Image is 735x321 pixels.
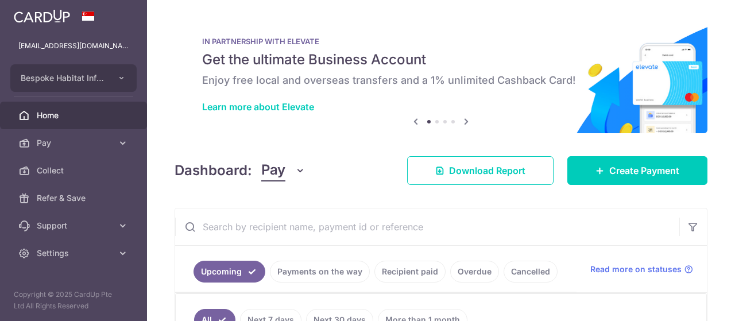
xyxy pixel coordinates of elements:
span: Create Payment [609,164,679,177]
button: Pay [261,160,305,181]
span: Refer & Save [37,192,113,204]
a: Download Report [407,156,554,185]
span: Pay [37,137,113,149]
a: Payments on the way [270,261,370,283]
input: Search by recipient name, payment id or reference [175,208,679,245]
a: Upcoming [194,261,265,283]
span: Support [37,220,113,231]
h6: Enjoy free local and overseas transfers and a 1% unlimited Cashback Card! [202,74,680,87]
a: Learn more about Elevate [202,101,314,113]
a: Cancelled [504,261,558,283]
h5: Get the ultimate Business Account [202,51,680,69]
img: Renovation banner [175,18,707,133]
iframe: Opens a widget where you can find more information [661,287,724,315]
h4: Dashboard: [175,160,252,181]
a: Create Payment [567,156,707,185]
button: Bespoke Habitat Infinity Pte Ltd [10,64,137,92]
a: Recipient paid [374,261,446,283]
span: Home [37,110,113,121]
img: CardUp [14,9,70,23]
p: IN PARTNERSHIP WITH ELEVATE [202,37,680,46]
span: Pay [261,160,285,181]
span: Download Report [449,164,525,177]
span: Bespoke Habitat Infinity Pte Ltd [21,72,106,84]
span: Read more on statuses [590,264,682,275]
a: Read more on statuses [590,264,693,275]
span: Settings [37,247,113,259]
a: Overdue [450,261,499,283]
p: [EMAIL_ADDRESS][DOMAIN_NAME] [18,40,129,52]
span: Collect [37,165,113,176]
